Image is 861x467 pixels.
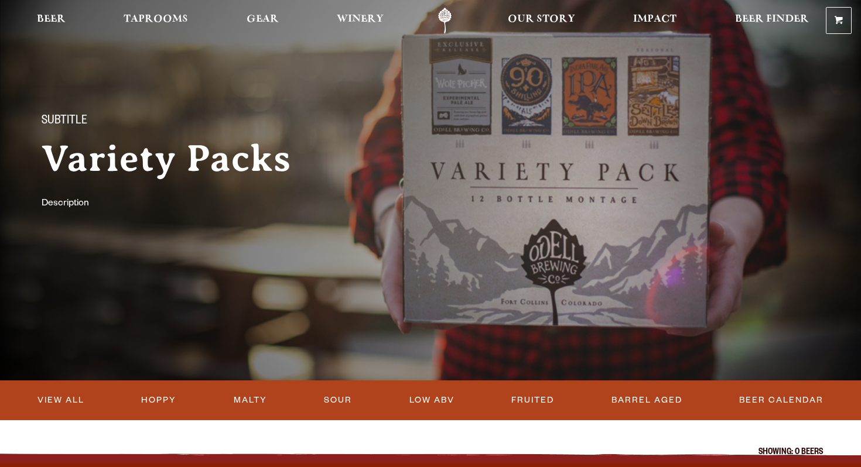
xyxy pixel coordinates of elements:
span: Winery [337,15,384,24]
a: Beer Finder [727,8,816,34]
a: Hoppy [136,387,181,414]
a: Beer Calendar [734,387,828,414]
a: Winery [329,8,391,34]
a: Malty [229,387,272,414]
span: Subtitle [42,114,87,129]
a: Impact [626,8,684,34]
a: View All [33,387,89,414]
a: Sour [319,387,357,414]
p: Showing: 0 Beers [38,448,823,458]
span: Our Story [508,15,575,24]
span: Beer [37,15,66,24]
a: Low ABV [405,387,459,414]
span: Impact [633,15,676,24]
span: Taprooms [124,15,188,24]
a: Barrel Aged [607,387,687,414]
a: Gear [239,8,286,34]
span: Gear [247,15,279,24]
a: Fruited [507,387,559,414]
p: Description [42,197,341,211]
a: Our Story [500,8,583,34]
a: Odell Home [423,8,467,34]
h1: Variety Packs [42,139,407,178]
a: Beer [29,8,73,34]
a: Taprooms [116,8,196,34]
span: Beer Finder [735,15,809,24]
